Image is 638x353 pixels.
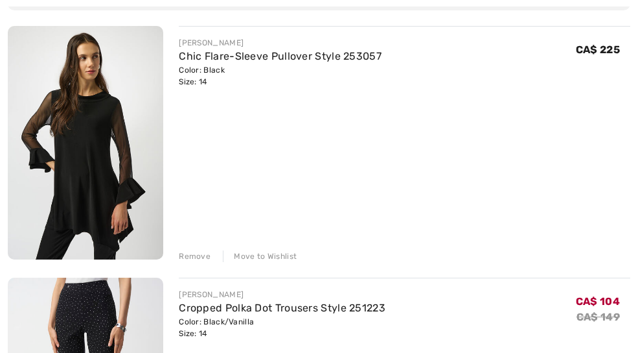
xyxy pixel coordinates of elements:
[8,26,163,260] img: Chic Flare-Sleeve Pullover Style 253057
[179,302,385,314] a: Cropped Polka Dot Trousers Style 251223
[179,64,382,88] div: Color: Black Size: 14
[179,37,382,49] div: [PERSON_NAME]
[179,289,385,300] div: [PERSON_NAME]
[223,250,297,262] div: Move to Wishlist
[576,295,620,308] span: CA$ 104
[179,250,211,262] div: Remove
[179,50,382,62] a: Chic Flare-Sleeve Pullover Style 253057
[576,311,620,323] s: CA$ 149
[576,43,620,56] span: CA$ 225
[179,316,385,339] div: Color: Black/Vanilla Size: 14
